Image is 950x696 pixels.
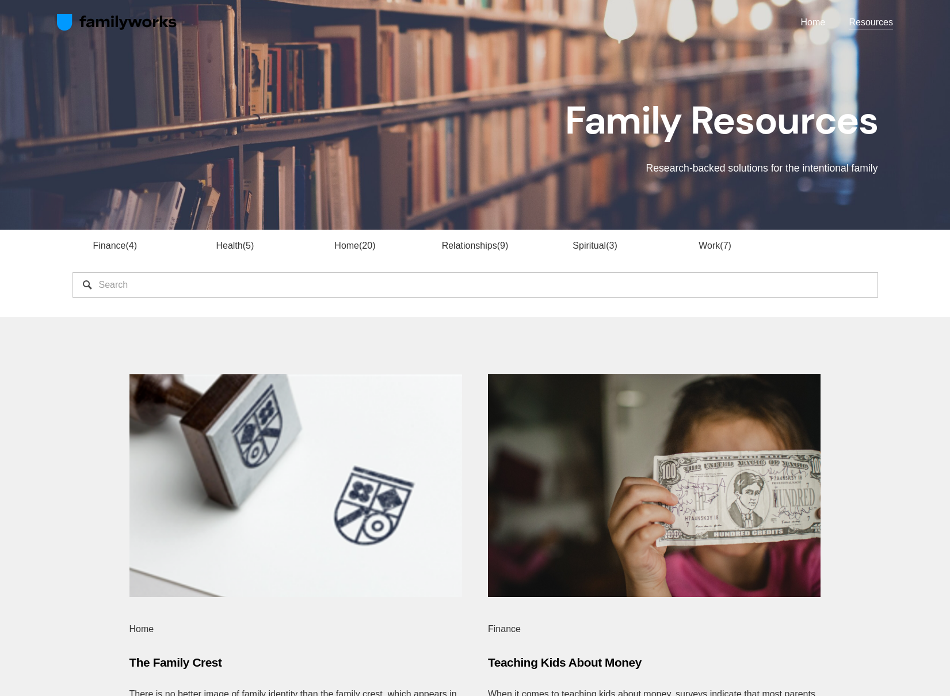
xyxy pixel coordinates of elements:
[488,656,642,669] a: Teaching Kids About Money
[243,241,254,250] span: 5
[216,241,254,250] a: Health5
[486,373,822,598] img: Teaching Kids About Money
[128,373,464,598] img: The Family Crest
[274,161,878,176] p: Research-backed solutions for the intentional family
[73,272,878,298] input: Search
[274,98,878,142] h1: Family Resources
[849,15,892,31] a: Resources
[57,13,177,32] img: FamilyWorks
[129,624,154,634] a: Home
[334,241,375,250] a: Home20
[720,241,731,250] span: 7
[359,241,375,250] span: 20
[497,241,509,250] span: 9
[606,241,617,250] span: 3
[488,624,521,634] a: Finance
[442,241,509,250] a: Relationships9
[129,656,222,669] a: The Family Crest
[93,241,137,250] a: Finance4
[125,241,137,250] span: 4
[699,241,731,250] a: Work7
[573,241,617,250] a: Spiritual3
[801,15,826,31] a: Home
